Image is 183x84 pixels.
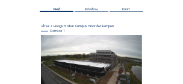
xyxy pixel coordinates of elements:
span: Kaart [122,8,130,11]
div: Altez / Hoogstraten Campus Noorderkempen [41,24,142,28]
span: Feed [54,8,60,11]
span: Fotoshow [85,8,98,11]
div: Camera 1 [41,30,142,33]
